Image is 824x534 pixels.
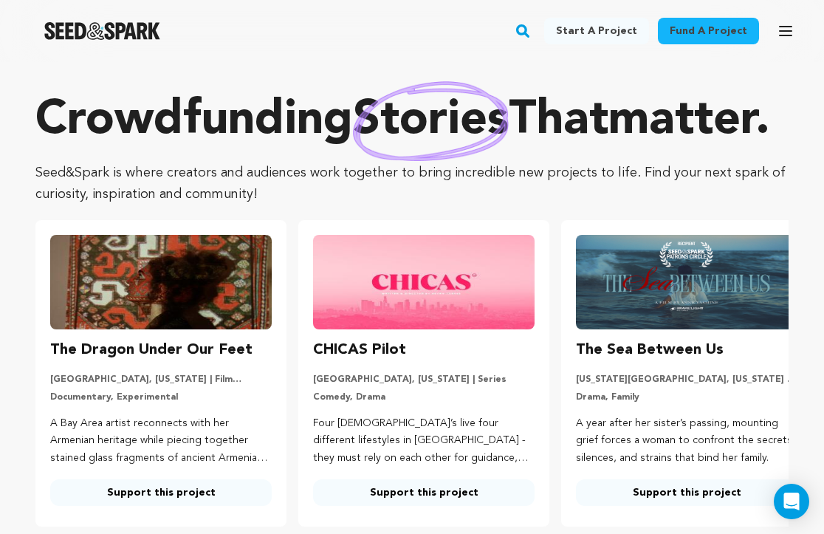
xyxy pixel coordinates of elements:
h3: CHICAS Pilot [313,338,406,362]
p: Seed&Spark is where creators and audiences work together to bring incredible new projects to life... [35,162,789,205]
p: Four [DEMOGRAPHIC_DATA]’s live four different lifestyles in [GEOGRAPHIC_DATA] - they must rely on... [313,415,535,468]
p: A year after her sister’s passing, mounting grief forces a woman to confront the secrets, silence... [576,415,797,468]
a: Seed&Spark Homepage [44,22,160,40]
a: Fund a project [658,18,759,44]
a: Support this project [576,479,797,506]
a: Start a project [544,18,649,44]
p: [US_STATE][GEOGRAPHIC_DATA], [US_STATE] | Film Short [576,374,797,386]
p: Documentary, Experimental [50,391,272,403]
p: Comedy, Drama [313,391,535,403]
img: The Dragon Under Our Feet image [50,235,272,329]
h3: The Dragon Under Our Feet [50,338,253,362]
a: Support this project [313,479,535,506]
span: matter [608,97,755,145]
p: A Bay Area artist reconnects with her Armenian heritage while piecing together stained glass frag... [50,415,272,468]
h3: The Sea Between Us [576,338,724,362]
p: [GEOGRAPHIC_DATA], [US_STATE] | Film Feature [50,374,272,386]
p: Crowdfunding that . [35,92,789,151]
img: CHICAS Pilot image [313,235,535,329]
p: Drama, Family [576,391,797,403]
p: [GEOGRAPHIC_DATA], [US_STATE] | Series [313,374,535,386]
img: Seed&Spark Logo Dark Mode [44,22,160,40]
img: The Sea Between Us image [576,235,797,329]
img: hand sketched image [353,81,509,162]
a: Support this project [50,479,272,506]
div: Open Intercom Messenger [774,484,809,519]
